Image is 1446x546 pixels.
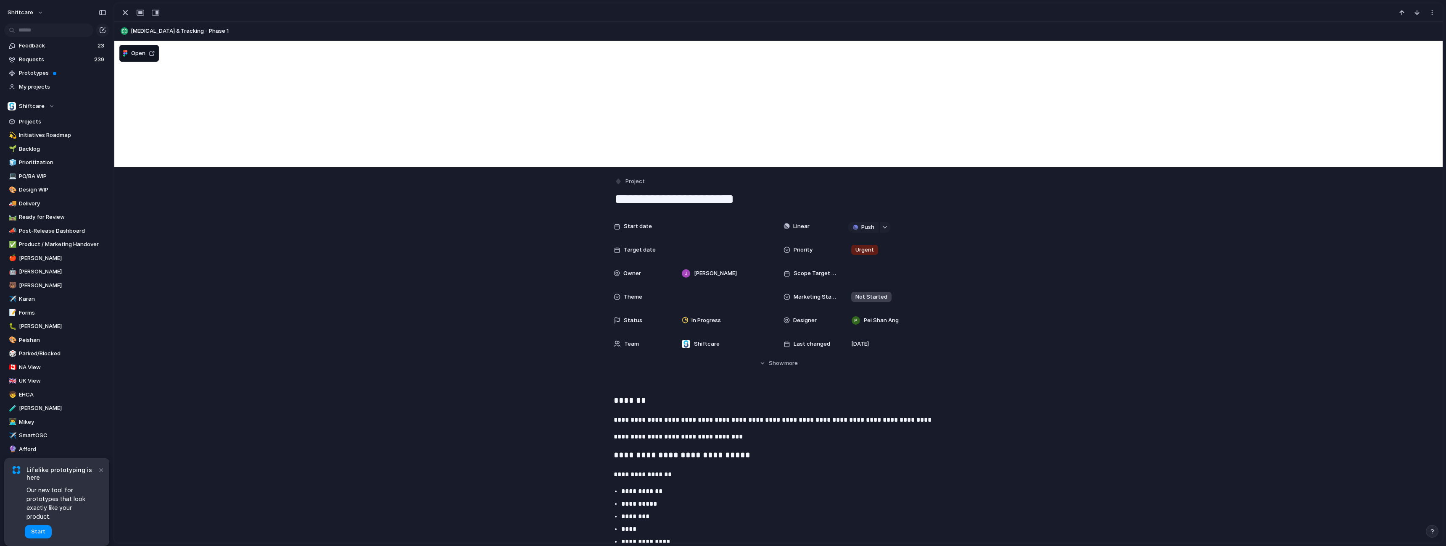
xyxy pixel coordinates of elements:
[9,226,15,236] div: 📣
[624,222,652,231] span: Start date
[9,253,15,263] div: 🍎
[4,67,109,79] a: Prototypes
[861,223,874,231] span: Push
[8,268,16,276] button: 🤖
[4,265,109,278] div: 🤖[PERSON_NAME]
[851,340,869,348] span: [DATE]
[8,309,16,317] button: 📝
[4,443,109,456] a: 🔮Afford
[4,347,109,360] a: 🎲Parked/Blocked
[8,322,16,331] button: 🐛
[4,156,109,169] div: 🧊Prioritization
[8,391,16,399] button: 🧒
[8,8,33,17] span: shiftcare
[691,316,721,325] span: In Progress
[4,279,109,292] div: 🐻[PERSON_NAME]
[4,143,109,155] a: 🌱Backlog
[8,227,16,235] button: 📣
[19,281,106,290] span: [PERSON_NAME]
[19,158,106,167] span: Prioritization
[26,466,97,481] span: Lifelike prototyping is here
[4,416,109,428] div: 👨‍💻Mikey
[9,213,15,222] div: 🛤️
[9,404,15,413] div: 🧪
[26,486,97,521] span: Our new tool for prototypes that look exactly like your product.
[19,131,106,139] span: Initiatives Roadmap
[4,129,109,142] a: 💫Initiatives Roadmap
[4,361,109,374] div: 🇨🇦NA View
[4,211,109,223] a: 🛤️Ready for Review
[624,340,639,348] span: Team
[4,100,109,113] button: Shiftcare
[794,246,813,254] span: Priority
[4,429,109,442] a: ✈️SmartOSC
[19,42,95,50] span: Feedback
[19,404,106,412] span: [PERSON_NAME]
[769,359,784,367] span: Show
[19,268,106,276] span: [PERSON_NAME]
[9,322,15,331] div: 🐛
[19,349,106,358] span: Parked/Blocked
[19,102,45,110] span: Shiftcare
[8,145,16,153] button: 🌱
[19,69,106,77] span: Prototypes
[694,269,737,278] span: [PERSON_NAME]
[19,431,106,440] span: SmartOSC
[9,294,15,304] div: ✈️
[4,225,109,237] div: 📣Post-Release Dashboard
[19,118,106,126] span: Projects
[848,222,879,233] button: Push
[8,431,16,440] button: ✈️
[4,81,109,93] a: My projects
[19,227,106,235] span: Post-Release Dashboard
[864,316,899,325] span: Pei Shan Ang
[625,177,645,186] span: Project
[4,184,109,196] a: 🎨Design WIP
[19,363,106,372] span: NA View
[8,349,16,358] button: 🎲
[9,131,15,140] div: 💫
[4,197,109,210] div: 🚚Delivery
[8,131,16,139] button: 💫
[8,213,16,221] button: 🛤️
[4,170,109,183] a: 💻PO/BA WIP
[131,49,145,58] span: Open
[4,293,109,305] a: ✈️Karan
[784,359,798,367] span: more
[19,391,106,399] span: EHCA
[4,402,109,415] a: 🧪[PERSON_NAME]
[9,185,15,195] div: 🎨
[8,240,16,249] button: ✅
[9,444,15,454] div: 🔮
[118,24,1439,38] button: [MEDICAL_DATA] & Tracking - Phase 1
[9,158,15,168] div: 🧊
[794,293,837,301] span: Marketing Status
[4,375,109,387] div: 🇬🇧UK View
[131,27,1439,35] span: [MEDICAL_DATA] & Tracking - Phase 1
[624,316,642,325] span: Status
[8,363,16,372] button: 🇨🇦
[19,55,92,64] span: Requests
[8,418,16,426] button: 👨‍💻
[4,238,109,251] a: ✅Product / Marketing Handover
[19,254,106,262] span: [PERSON_NAME]
[9,308,15,318] div: 📝
[8,404,16,412] button: 🧪
[9,199,15,208] div: 🚚
[19,145,106,153] span: Backlog
[19,322,106,331] span: [PERSON_NAME]
[31,528,45,536] span: Start
[4,307,109,319] a: 📝Forms
[4,53,109,66] a: Requests239
[9,390,15,399] div: 🧒
[19,309,106,317] span: Forms
[19,445,106,454] span: Afford
[624,293,642,301] span: Theme
[4,320,109,333] a: 🐛[PERSON_NAME]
